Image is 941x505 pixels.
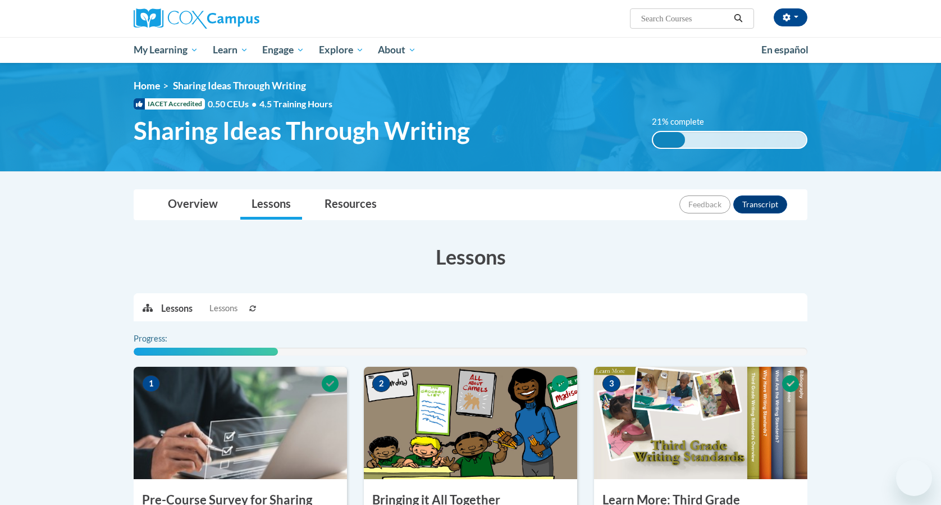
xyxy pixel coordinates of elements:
span: Sharing Ideas Through Writing [173,80,306,92]
a: My Learning [126,37,205,63]
button: Search [730,12,747,25]
button: Transcript [733,195,787,213]
label: 21% complete [652,116,716,128]
div: 21% complete [653,132,685,148]
span: • [252,98,257,109]
button: Account Settings [774,8,807,26]
span: Sharing Ideas Through Writing [134,116,470,145]
span: About [378,43,416,57]
a: Lessons [240,190,302,220]
img: Course Image [594,367,807,479]
span: 1 [142,375,160,392]
p: Lessons [161,302,193,315]
span: 2 [372,375,390,392]
span: 3 [602,375,620,392]
button: Feedback [679,195,730,213]
span: My Learning [134,43,198,57]
input: Search Courses [640,12,730,25]
a: Engage [255,37,312,63]
span: 0.50 CEUs [208,98,259,110]
img: Course Image [364,367,577,479]
a: Overview [157,190,229,220]
label: Progress: [134,333,198,345]
a: Home [134,80,160,92]
span: En español [761,44,808,56]
span: IACET Accredited [134,98,205,110]
img: Course Image [134,367,347,479]
div: Main menu [117,37,824,63]
a: Explore [312,37,371,63]
a: Learn [205,37,255,63]
span: Lessons [209,302,237,315]
img: Cox Campus [134,8,259,29]
span: Explore [319,43,364,57]
span: Learn [213,43,248,57]
a: En español [754,38,816,62]
span: 4.5 Training Hours [259,98,332,109]
a: About [371,37,424,63]
span: Engage [262,43,304,57]
a: Cox Campus [134,8,347,29]
a: Resources [313,190,388,220]
iframe: Button to launch messaging window [896,460,932,496]
h3: Lessons [134,243,807,271]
